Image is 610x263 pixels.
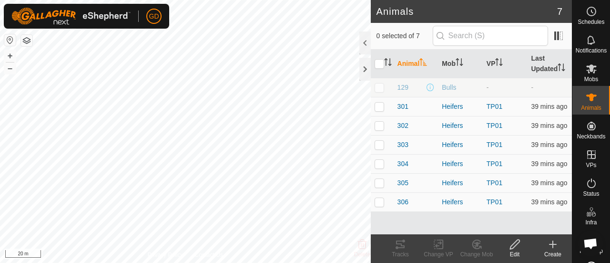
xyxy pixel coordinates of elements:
span: Notifications [576,48,607,53]
span: Heatmap [579,248,603,254]
button: – [4,63,16,74]
p-sorticon: Activate to sort [495,60,503,67]
span: 303 [397,140,408,150]
th: VP [483,50,528,78]
div: Tracks [381,250,419,259]
span: Status [583,191,599,197]
span: 305 [397,178,408,188]
p-sorticon: Activate to sort [384,60,392,67]
p-sorticon: Activate to sort [419,60,427,67]
span: GD [149,11,159,21]
div: Change Mob [457,250,496,259]
button: Reset Map [4,34,16,46]
div: Create [534,250,572,259]
div: Heifers [442,197,479,207]
span: Infra [585,220,597,225]
span: 25 Sept 2025, 7:34 am [531,198,567,206]
span: Animals [581,105,601,111]
span: 129 [397,83,408,93]
th: Mob [438,50,483,78]
input: Search (S) [433,26,548,46]
a: TP01 [487,160,502,168]
button: Map Layers [21,35,32,46]
span: 25 Sept 2025, 7:34 am [531,160,567,168]
span: - [531,84,533,91]
button: + [4,50,16,62]
div: Heifers [442,140,479,150]
div: Bulls [442,83,479,93]
p-sorticon: Activate to sort [558,65,565,73]
a: TP01 [487,122,502,129]
span: 304 [397,159,408,169]
div: Heifers [442,121,479,131]
app-display-virtual-paddock-transition: - [487,84,489,91]
span: 302 [397,121,408,131]
span: 7 [557,4,562,19]
a: Contact Us [194,251,223,259]
th: Animal [394,50,438,78]
a: TP01 [487,103,502,110]
span: 306 [397,197,408,207]
span: 301 [397,102,408,112]
div: Change VP [419,250,457,259]
th: Last Updated [527,50,572,78]
span: 0 selected of 7 [376,31,433,41]
a: TP01 [487,179,502,187]
span: 25 Sept 2025, 7:34 am [531,103,567,110]
a: TP01 [487,198,502,206]
p-sorticon: Activate to sort [456,60,463,67]
a: Privacy Policy [148,251,183,259]
h2: Animals [376,6,557,17]
span: 25 Sept 2025, 7:34 am [531,141,567,148]
img: Gallagher Logo [11,8,131,25]
span: Neckbands [577,134,605,139]
span: 25 Sept 2025, 7:34 am [531,122,567,129]
span: Mobs [584,76,598,82]
span: 25 Sept 2025, 7:34 am [531,179,567,187]
span: Schedules [578,19,604,25]
div: Heifers [442,178,479,188]
div: Open chat [578,231,603,256]
div: Heifers [442,159,479,169]
a: TP01 [487,141,502,148]
div: Edit [496,250,534,259]
span: VPs [586,162,596,168]
div: Heifers [442,102,479,112]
